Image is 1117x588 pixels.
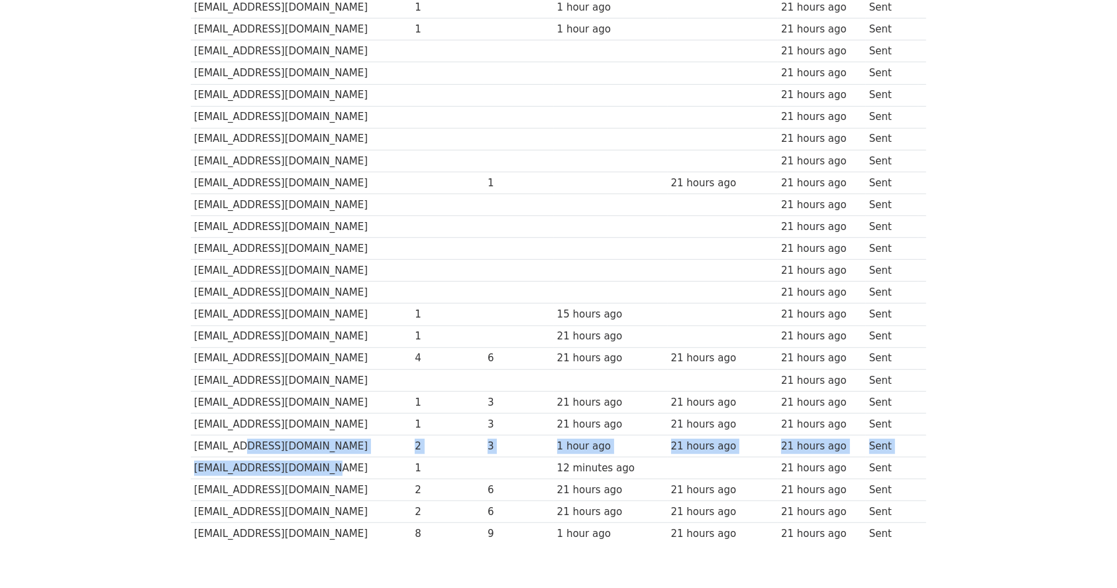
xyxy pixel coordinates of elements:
td: Sent [866,216,918,238]
td: [EMAIL_ADDRESS][DOMAIN_NAME] [191,347,411,369]
div: 1 [415,461,481,476]
td: Sent [866,150,918,172]
td: Sent [866,62,918,84]
div: 21 hours ago [781,307,863,322]
td: Sent [866,369,918,391]
td: [EMAIL_ADDRESS][DOMAIN_NAME] [191,19,411,40]
div: 21 hours ago [781,109,863,125]
div: 21 hours ago [671,417,775,432]
div: 1 hour ago [557,22,665,37]
div: 21 hours ago [781,66,863,81]
td: [EMAIL_ADDRESS][DOMAIN_NAME] [191,106,411,128]
td: [EMAIL_ADDRESS][DOMAIN_NAME] [191,479,411,501]
td: Sent [866,479,918,501]
td: Sent [866,238,918,260]
div: 21 hours ago [781,263,863,278]
td: [EMAIL_ADDRESS][DOMAIN_NAME] [191,391,411,413]
div: 21 hours ago [557,417,665,432]
div: 21 hours ago [781,329,863,344]
div: 9 [488,526,551,542]
td: [EMAIL_ADDRESS][DOMAIN_NAME] [191,413,411,435]
div: 6 [488,351,551,366]
td: Sent [866,40,918,62]
iframe: Chat Widget [1051,524,1117,588]
td: Sent [866,106,918,128]
div: 21 hours ago [781,351,863,366]
td: Sent [866,436,918,457]
td: [EMAIL_ADDRESS][DOMAIN_NAME] [191,501,411,523]
div: 1 [415,329,481,344]
div: 12 minutes ago [557,461,665,476]
div: 21 hours ago [557,504,665,520]
td: [EMAIL_ADDRESS][DOMAIN_NAME] [191,84,411,106]
div: 1 [415,395,481,410]
td: Sent [866,260,918,282]
td: Sent [866,194,918,215]
div: 3 [488,395,551,410]
div: 21 hours ago [781,219,863,235]
td: [EMAIL_ADDRESS][DOMAIN_NAME] [191,436,411,457]
td: Sent [866,391,918,413]
td: [EMAIL_ADDRESS][DOMAIN_NAME] [191,304,411,325]
td: [EMAIL_ADDRESS][DOMAIN_NAME] [191,325,411,347]
div: 8 [415,526,481,542]
td: [EMAIL_ADDRESS][DOMAIN_NAME] [191,282,411,304]
div: 1 [488,176,551,191]
td: [EMAIL_ADDRESS][DOMAIN_NAME] [191,128,411,150]
div: 3 [488,439,551,454]
td: [EMAIL_ADDRESS][DOMAIN_NAME] [191,523,411,545]
div: 15 hours ago [557,307,665,322]
div: 21 hours ago [781,241,863,257]
td: Sent [866,282,918,304]
td: [EMAIL_ADDRESS][DOMAIN_NAME] [191,194,411,215]
div: 21 hours ago [781,439,863,454]
div: 2 [415,439,481,454]
td: [EMAIL_ADDRESS][DOMAIN_NAME] [191,260,411,282]
div: 21 hours ago [781,461,863,476]
div: 21 hours ago [671,395,775,410]
td: Sent [866,84,918,106]
div: 3 [488,417,551,432]
div: 21 hours ago [781,154,863,169]
div: 1 [415,307,481,322]
div: 21 hours ago [671,504,775,520]
div: 21 hours ago [671,526,775,542]
td: [EMAIL_ADDRESS][DOMAIN_NAME] [191,457,411,479]
div: 6 [488,483,551,498]
div: 21 hours ago [781,131,863,147]
div: 1 [415,22,481,37]
td: Sent [866,128,918,150]
td: Sent [866,19,918,40]
div: 21 hours ago [557,329,665,344]
div: 21 hours ago [557,483,665,498]
div: 2 [415,483,481,498]
td: Sent [866,501,918,523]
td: Sent [866,347,918,369]
div: 21 hours ago [781,526,863,542]
td: Sent [866,413,918,435]
div: 1 hour ago [557,526,665,542]
td: Sent [866,172,918,194]
div: 1 [415,417,481,432]
td: [EMAIL_ADDRESS][DOMAIN_NAME] [191,238,411,260]
td: [EMAIL_ADDRESS][DOMAIN_NAME] [191,62,411,84]
div: 21 hours ago [781,373,863,388]
div: 聊天小工具 [1051,524,1117,588]
td: [EMAIL_ADDRESS][DOMAIN_NAME] [191,172,411,194]
div: 21 hours ago [671,483,775,498]
td: [EMAIL_ADDRESS][DOMAIN_NAME] [191,369,411,391]
div: 21 hours ago [781,395,863,410]
div: 21 hours ago [781,44,863,59]
div: 21 hours ago [781,504,863,520]
td: Sent [866,523,918,545]
div: 21 hours ago [781,22,863,37]
div: 1 hour ago [557,439,665,454]
div: 21 hours ago [671,176,775,191]
div: 21 hours ago [781,483,863,498]
td: Sent [866,325,918,347]
div: 21 hours ago [557,395,665,410]
div: 21 hours ago [781,285,863,300]
div: 21 hours ago [781,88,863,103]
div: 21 hours ago [781,176,863,191]
td: [EMAIL_ADDRESS][DOMAIN_NAME] [191,216,411,238]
